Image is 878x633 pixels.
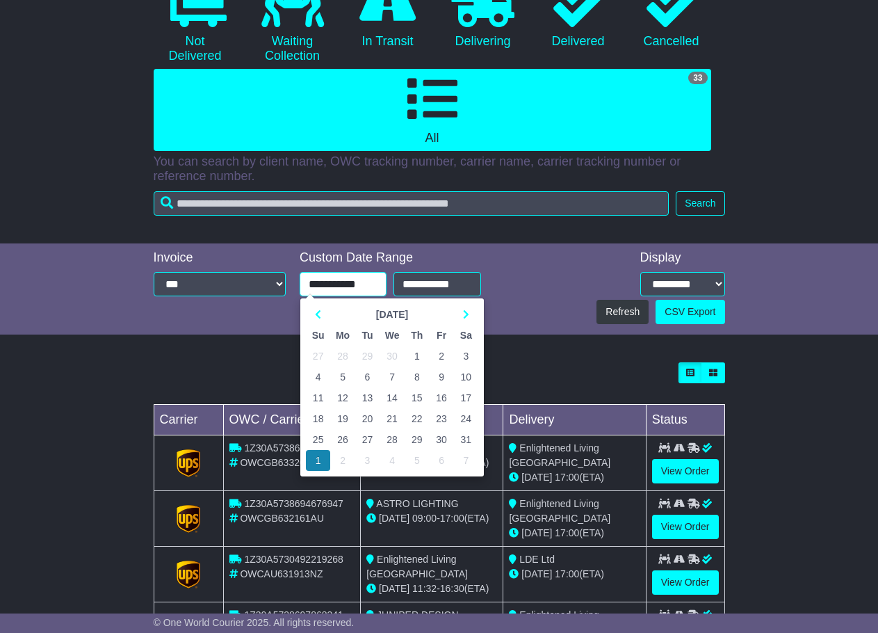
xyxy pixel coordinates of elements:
[380,325,405,346] th: We
[555,568,579,579] span: 17:00
[652,459,719,483] a: View Order
[429,387,453,408] td: 16
[380,408,405,429] td: 21
[306,408,330,429] td: 18
[306,325,330,346] th: Su
[429,408,453,429] td: 23
[596,300,649,324] button: Refresh
[154,617,355,628] span: © One World Courier 2025. All rights reserved.
[429,346,453,367] td: 2
[429,325,453,346] th: Fr
[519,554,555,565] span: LDE Ltd
[429,367,453,387] td: 9
[240,457,324,468] span: OWCGB633207AU
[366,582,497,596] div: - (ETA)
[440,513,464,524] span: 17:00
[306,387,330,408] td: 11
[244,609,343,620] span: 1Z30A5738697868341
[454,429,478,450] td: 31
[429,450,453,471] td: 6
[555,472,579,483] span: 17:00
[177,561,200,588] img: GetCarrierServiceLogo
[377,609,458,620] span: JUNIPER DESIGN
[405,429,429,450] td: 29
[300,250,481,266] div: Custom Date Range
[244,442,343,454] span: 1Z30A5738694676947
[223,405,361,435] td: OWC / Carrier #
[652,515,719,539] a: View Order
[454,346,478,367] td: 3
[454,325,478,346] th: Sa
[355,429,380,450] td: 27
[154,69,711,151] a: 33 All
[177,449,200,477] img: GetCarrierServiceLogo
[405,346,429,367] td: 1
[355,346,380,367] td: 29
[330,408,355,429] td: 19
[306,450,330,471] td: 1
[306,367,330,387] td: 4
[652,570,719,595] a: View Order
[330,346,355,367] td: 28
[503,405,646,435] td: Delivery
[688,72,707,84] span: 33
[646,405,724,435] td: Status
[454,387,478,408] td: 17
[306,346,330,367] td: 27
[244,554,343,565] span: 1Z30A5730492219268
[509,526,640,540] div: (ETA)
[154,250,286,266] div: Invoice
[330,450,355,471] td: 2
[380,450,405,471] td: 4
[366,511,497,526] div: - (ETA)
[521,472,552,483] span: [DATE]
[240,568,323,579] span: OWCAU631913NZ
[355,367,380,387] td: 6
[405,387,429,408] td: 15
[306,429,330,450] td: 25
[330,325,355,346] th: Mo
[376,498,458,509] span: ASTRO LIGHTING
[405,367,429,387] td: 8
[656,300,724,324] a: CSV Export
[509,498,610,524] span: Enlightened Living [GEOGRAPHIC_DATA]
[521,568,552,579] span: [DATE]
[509,442,610,468] span: Enlightened Living [GEOGRAPHIC_DATA]
[405,408,429,429] td: 22
[366,554,468,579] span: Enlightened Living [GEOGRAPHIC_DATA]
[380,387,405,408] td: 14
[405,325,429,346] th: Th
[380,429,405,450] td: 28
[454,367,478,387] td: 10
[380,346,405,367] td: 30
[676,191,724,216] button: Search
[330,387,355,408] td: 12
[154,405,223,435] td: Carrier
[440,583,464,594] span: 16:30
[405,450,429,471] td: 5
[412,583,437,594] span: 11:32
[509,567,640,582] div: (ETA)
[380,367,405,387] td: 7
[330,429,355,450] td: 26
[454,408,478,429] td: 24
[640,250,725,266] div: Display
[355,387,380,408] td: 13
[521,527,552,538] span: [DATE]
[454,450,478,471] td: 7
[355,408,380,429] td: 20
[330,304,453,325] th: Select Month
[177,505,200,533] img: GetCarrierServiceLogo
[412,513,437,524] span: 09:00
[379,583,409,594] span: [DATE]
[240,513,324,524] span: OWCGB632161AU
[379,513,409,524] span: [DATE]
[330,367,355,387] td: 5
[355,325,380,346] th: Tu
[429,429,453,450] td: 30
[355,450,380,471] td: 3
[509,470,640,485] div: (ETA)
[244,498,343,509] span: 1Z30A5738694676947
[555,527,579,538] span: 17:00
[154,154,725,184] p: You can search by client name, OWC tracking number, carrier name, carrier tracking number or refe...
